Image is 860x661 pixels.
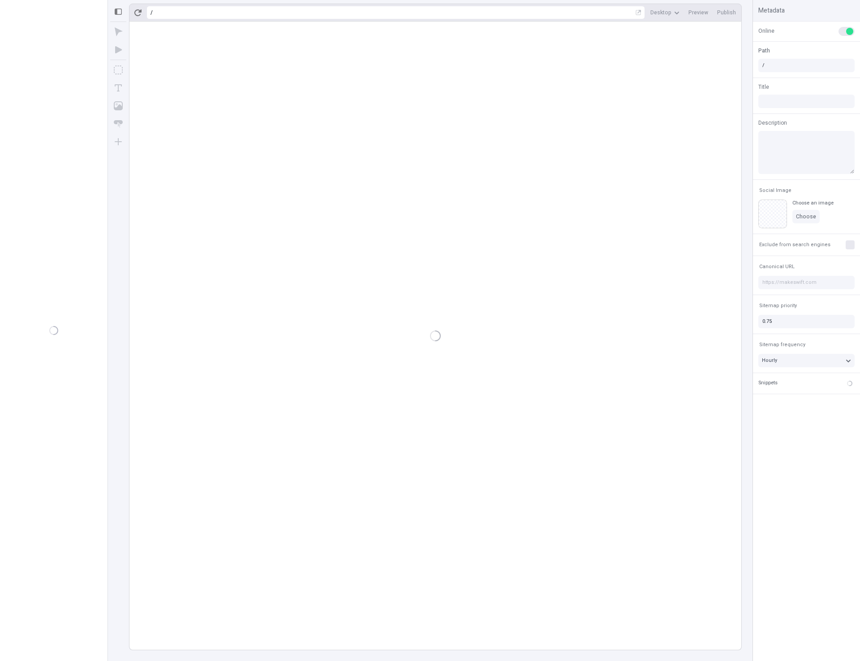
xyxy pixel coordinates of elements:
[758,119,787,127] span: Description
[792,210,820,223] button: Choose
[685,6,712,19] button: Preview
[110,80,126,96] button: Text
[757,339,807,350] button: Sitemap frequency
[758,47,770,55] span: Path
[647,6,683,19] button: Desktop
[110,116,126,132] button: Button
[759,263,795,270] span: Canonical URL
[759,302,797,309] span: Sitemap priority
[757,239,832,250] button: Exclude from search engines
[650,9,671,16] span: Desktop
[757,185,793,196] button: Social Image
[110,98,126,114] button: Image
[792,200,834,206] div: Choose an image
[758,379,778,387] div: Snippets
[714,6,740,19] button: Publish
[759,241,830,248] span: Exclude from search engines
[150,9,153,16] div: /
[759,187,791,194] span: Social Image
[110,62,126,78] button: Box
[796,213,816,220] span: Choose
[758,354,855,367] button: Hourly
[757,261,796,272] button: Canonical URL
[758,276,855,289] input: https://makeswift.com
[758,27,774,35] span: Online
[757,300,799,311] button: Sitemap priority
[688,9,708,16] span: Preview
[762,357,777,364] span: Hourly
[758,83,769,91] span: Title
[759,341,805,348] span: Sitemap frequency
[717,9,736,16] span: Publish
